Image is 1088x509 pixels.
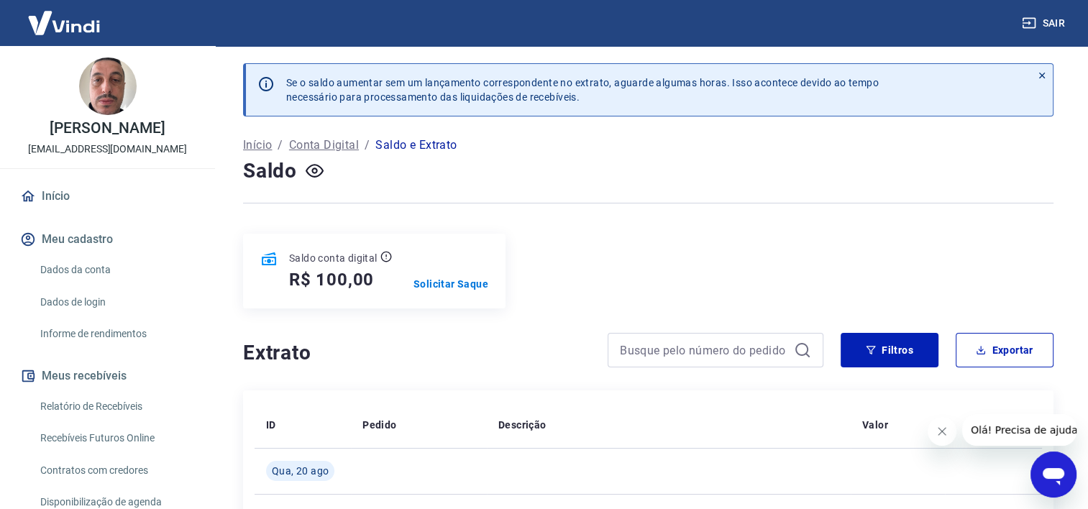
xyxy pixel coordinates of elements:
[35,319,198,349] a: Informe de rendimentos
[17,224,198,255] button: Meu cadastro
[17,360,198,392] button: Meus recebíveis
[35,392,198,421] a: Relatório de Recebíveis
[17,1,111,45] img: Vindi
[365,137,370,154] p: /
[375,137,457,154] p: Saldo e Extrato
[620,339,788,361] input: Busque pelo número do pedido
[862,418,888,432] p: Valor
[35,456,198,485] a: Contratos com credores
[266,418,276,432] p: ID
[28,142,187,157] p: [EMAIL_ADDRESS][DOMAIN_NAME]
[289,251,378,265] p: Saldo conta digital
[50,121,165,136] p: [PERSON_NAME]
[79,58,137,115] img: ad5d2235-5410-4afa-9d27-7d9b06705312.jpeg
[272,464,329,478] span: Qua, 20 ago
[413,277,488,291] a: Solicitar Saque
[1019,10,1071,37] button: Sair
[289,137,359,154] a: Conta Digital
[1030,451,1076,497] iframe: Botão para abrir a janela de mensagens
[243,339,590,367] h4: Extrato
[362,418,396,432] p: Pedido
[35,423,198,453] a: Recebíveis Futuros Online
[17,180,198,212] a: Início
[286,75,879,104] p: Se o saldo aumentar sem um lançamento correspondente no extrato, aguarde algumas horas. Isso acon...
[841,333,938,367] button: Filtros
[35,255,198,285] a: Dados da conta
[956,333,1053,367] button: Exportar
[289,268,374,291] h5: R$ 100,00
[9,10,121,22] span: Olá! Precisa de ajuda?
[278,137,283,154] p: /
[243,137,272,154] a: Início
[928,417,956,446] iframe: Fechar mensagem
[962,414,1076,446] iframe: Mensagem da empresa
[498,418,547,432] p: Descrição
[243,157,297,185] h4: Saldo
[35,288,198,317] a: Dados de login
